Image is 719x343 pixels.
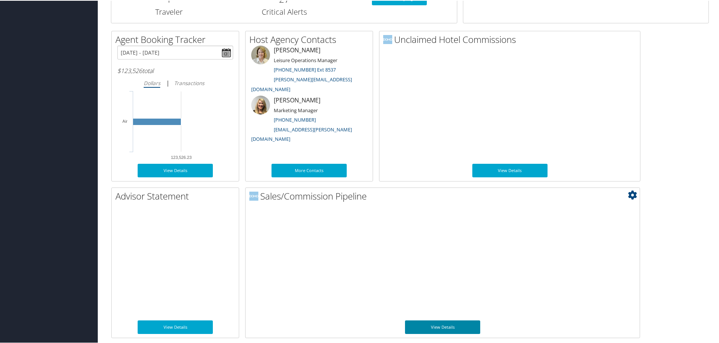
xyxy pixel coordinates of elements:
[247,45,371,95] li: [PERSON_NAME]
[247,95,371,145] li: [PERSON_NAME]
[274,66,336,72] a: [PHONE_NUMBER] Ext 8537
[251,75,352,92] a: [PERSON_NAME][EMAIL_ADDRESS][DOMAIN_NAME]
[117,78,233,87] div: |
[272,163,347,177] a: More Contacts
[249,32,373,45] h2: Host Agency Contacts
[115,32,239,45] h2: Agent Booking Tracker
[115,189,239,202] h2: Advisor Statement
[117,66,142,74] span: $123,526
[249,191,258,200] img: domo-logo.png
[383,34,392,43] img: domo-logo.png
[251,45,270,64] img: meredith-price.jpg
[251,95,270,114] img: ali-moffitt.jpg
[274,116,316,122] a: [PHONE_NUMBER]
[405,320,480,333] a: View Details
[144,79,160,86] i: Dollars
[383,32,640,45] h2: Unclaimed Hotel Commissions
[138,163,213,177] a: View Details
[274,56,337,63] small: Leisure Operations Manager
[472,163,548,177] a: View Details
[123,118,128,123] tspan: Air
[138,320,213,333] a: View Details
[117,6,221,17] h3: Traveler
[117,66,233,74] h6: total
[251,125,352,142] a: [EMAIL_ADDRESS][PERSON_NAME][DOMAIN_NAME]
[232,6,336,17] h3: Critical Alerts
[171,154,191,159] tspan: 123,526.23
[174,79,204,86] i: Transactions
[249,189,640,202] h2: Sales/Commission Pipeline
[274,106,318,113] small: Marketing Manager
